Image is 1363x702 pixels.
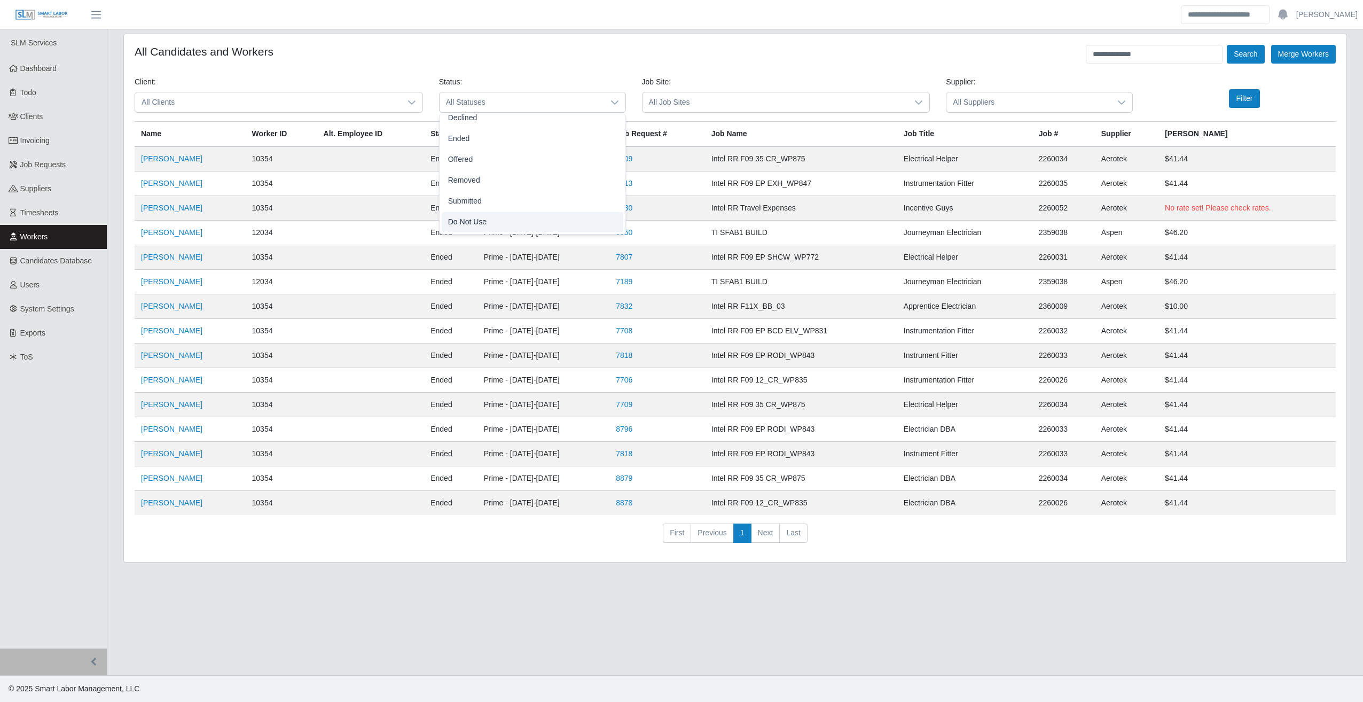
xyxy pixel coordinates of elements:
[897,442,1032,466] td: Instrument Fitter
[246,294,317,319] td: 10354
[705,417,897,442] td: Intel RR F09 EP RODI_WP843
[616,351,632,360] a: 7818
[246,221,317,245] td: 12034
[1095,171,1158,196] td: Aerotek
[246,417,317,442] td: 10354
[1032,270,1095,294] td: 2359038
[705,122,897,147] th: Job Name
[1158,491,1336,516] td: $41.44
[1095,417,1158,442] td: Aerotek
[246,393,317,417] td: 10354
[1158,344,1336,368] td: $41.44
[705,442,897,466] td: Intel RR F09 EP RODI_WP843
[643,92,908,112] span: All Job Sites
[424,466,477,491] td: ended
[448,112,477,123] span: Declined
[897,122,1032,147] th: Job Title
[616,277,632,286] a: 7189
[477,270,609,294] td: Prime - [DATE]-[DATE]
[1227,45,1264,64] button: Search
[897,319,1032,344] td: Instrumentation Fitter
[20,280,40,289] span: Users
[1095,393,1158,417] td: Aerotek
[424,368,477,393] td: ended
[424,270,477,294] td: ended
[424,491,477,516] td: ended
[20,136,50,145] span: Invoicing
[1095,442,1158,466] td: Aerotek
[897,466,1032,491] td: Electrician DBA
[141,302,202,310] a: [PERSON_NAME]
[20,208,59,217] span: Timesheets
[1158,368,1336,393] td: $41.44
[477,491,609,516] td: Prime - [DATE]-[DATE]
[705,294,897,319] td: Intel RR F11X_BB_03
[897,294,1032,319] td: Apprentice Electrician
[1032,122,1095,147] th: Job #
[246,491,317,516] td: 10354
[616,498,632,507] a: 8878
[897,393,1032,417] td: Electrical Helper
[442,212,623,232] li: Do Not Use
[424,221,477,245] td: ended
[448,133,469,144] span: Ended
[897,196,1032,221] td: Incentive Guys
[424,319,477,344] td: ended
[705,196,897,221] td: Intel RR Travel Expenses
[616,253,632,261] a: 7807
[1095,146,1158,171] td: Aerotek
[20,160,66,169] span: Job Requests
[897,491,1032,516] td: Electrician DBA
[448,216,487,228] span: Do Not Use
[1158,393,1336,417] td: $41.44
[1095,122,1158,147] th: Supplier
[705,245,897,270] td: Intel RR F09 EP SHCW_WP772
[15,9,68,21] img: SLM Logo
[609,122,705,147] th: Job Request #
[20,88,36,97] span: Todo
[897,146,1032,171] td: Electrical Helper
[1032,245,1095,270] td: 2260031
[1229,89,1259,108] button: Filter
[20,184,51,193] span: Suppliers
[1158,442,1336,466] td: $41.44
[1271,45,1336,64] button: Merge Workers
[20,112,43,121] span: Clients
[135,122,246,147] th: Name
[20,232,48,241] span: Workers
[246,171,317,196] td: 10354
[442,129,623,149] li: Ended
[141,376,202,384] a: [PERSON_NAME]
[246,270,317,294] td: 12034
[1181,5,1270,24] input: Search
[705,146,897,171] td: Intel RR F09 35 CR_WP875
[424,442,477,466] td: ended
[246,122,317,147] th: Worker ID
[141,351,202,360] a: [PERSON_NAME]
[1095,221,1158,245] td: Aspen
[20,329,45,337] span: Exports
[141,154,202,163] a: [PERSON_NAME]
[424,146,477,171] td: ended
[477,245,609,270] td: Prime - [DATE]-[DATE]
[1095,319,1158,344] td: Aerotek
[1158,146,1336,171] td: $41.44
[1032,417,1095,442] td: 2260033
[616,376,632,384] a: 7706
[733,524,751,543] a: 1
[1095,294,1158,319] td: Aerotek
[1158,245,1336,270] td: $41.44
[135,524,1336,551] nav: pagination
[477,393,609,417] td: Prime - [DATE]-[DATE]
[442,191,623,211] li: Submitted
[616,400,632,409] a: 7709
[642,76,671,88] label: Job Site:
[1032,196,1095,221] td: 2260052
[1095,270,1158,294] td: Aspen
[1032,368,1095,393] td: 2260026
[141,400,202,409] a: [PERSON_NAME]
[1032,393,1095,417] td: 2260034
[1032,442,1095,466] td: 2260033
[477,442,609,466] td: Prime - [DATE]-[DATE]
[448,196,482,207] span: Submitted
